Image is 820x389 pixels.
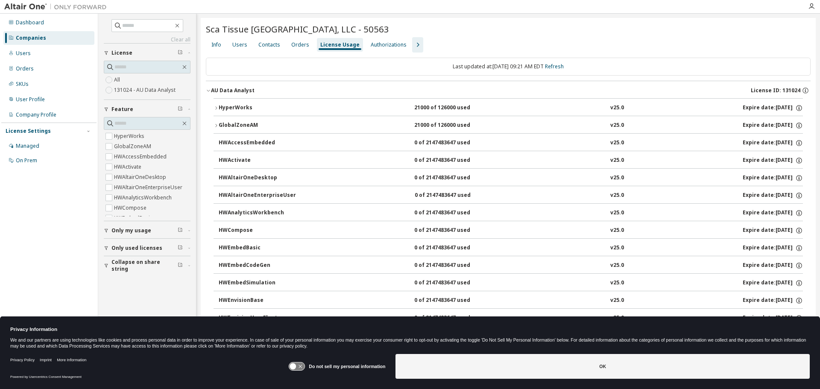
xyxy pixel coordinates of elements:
[104,221,190,240] button: Only my usage
[219,134,803,152] button: HWAccessEmbedded0 of 2147483647 usedv25.0Expire date:[DATE]
[206,23,389,35] span: Sca Tissue [GEOGRAPHIC_DATA], LLC - 50563
[114,85,177,95] label: 131024 - AU Data Analyst
[219,192,296,199] div: HWAltairOneEnterpriseUser
[610,104,624,112] div: v25.0
[219,209,296,217] div: HWAnalyticsWorkbench
[114,162,143,172] label: HWActivate
[104,36,190,43] a: Clear all
[219,174,296,182] div: HWAltairOneDesktop
[610,157,624,164] div: v25.0
[414,297,491,304] div: 0 of 2147483647 used
[214,99,803,117] button: HyperWorks21000 of 126000 usedv25.0Expire date:[DATE]
[219,104,296,112] div: HyperWorks
[219,262,296,269] div: HWEmbedCodeGen
[610,192,624,199] div: v25.0
[114,131,146,141] label: HyperWorks
[104,44,190,62] button: License
[206,81,811,100] button: AU Data AnalystLicense ID: 131024
[16,65,34,72] div: Orders
[219,279,296,287] div: HWEmbedSimulation
[16,35,46,41] div: Companies
[219,256,803,275] button: HWEmbedCodeGen0 of 2147483647 usedv25.0Expire date:[DATE]
[16,50,31,57] div: Users
[104,256,190,275] button: Collapse on share string
[258,41,280,48] div: Contacts
[743,104,803,112] div: Expire date: [DATE]
[414,279,491,287] div: 0 of 2147483647 used
[206,58,811,76] div: Last updated at: [DATE] 09:21 AM EDT
[414,139,491,147] div: 0 of 2147483647 used
[415,192,492,199] div: 0 of 2147483647 used
[610,244,624,252] div: v25.0
[414,174,491,182] div: 0 of 2147483647 used
[219,169,803,187] button: HWAltairOneDesktop0 of 2147483647 usedv25.0Expire date:[DATE]
[291,41,309,48] div: Orders
[111,245,162,252] span: Only used licenses
[111,227,151,234] span: Only my usage
[219,239,803,257] button: HWEmbedBasic0 of 2147483647 usedv25.0Expire date:[DATE]
[16,157,37,164] div: On Prem
[743,122,803,129] div: Expire date: [DATE]
[114,152,168,162] label: HWAccessEmbedded
[104,100,190,119] button: Feature
[114,75,122,85] label: All
[219,186,803,205] button: HWAltairOneEnterpriseUser0 of 2147483647 usedv25.0Expire date:[DATE]
[610,122,624,129] div: v25.0
[178,245,183,252] span: Clear filter
[414,104,491,112] div: 21000 of 126000 used
[743,192,803,199] div: Expire date: [DATE]
[114,203,148,213] label: HWCompose
[16,96,45,103] div: User Profile
[610,279,624,287] div: v25.0
[114,141,153,152] label: GlobalZoneAM
[16,143,39,149] div: Managed
[219,151,803,170] button: HWActivate0 of 2147483647 usedv25.0Expire date:[DATE]
[219,122,296,129] div: GlobalZoneAM
[111,50,132,56] span: License
[743,297,803,304] div: Expire date: [DATE]
[743,157,803,164] div: Expire date: [DATE]
[743,244,803,252] div: Expire date: [DATE]
[219,291,803,310] button: HWEnvisionBase0 of 2147483647 usedv25.0Expire date:[DATE]
[743,139,803,147] div: Expire date: [DATE]
[414,244,491,252] div: 0 of 2147483647 used
[219,204,803,222] button: HWAnalyticsWorkbench0 of 2147483647 usedv25.0Expire date:[DATE]
[545,63,564,70] a: Refresh
[214,116,803,135] button: GlobalZoneAM21000 of 126000 usedv25.0Expire date:[DATE]
[219,244,296,252] div: HWEmbedBasic
[414,209,491,217] div: 0 of 2147483647 used
[610,314,624,322] div: v25.0
[751,87,800,94] span: License ID: 131024
[219,157,296,164] div: HWActivate
[610,227,624,234] div: v25.0
[219,297,296,304] div: HWEnvisionBase
[414,314,491,322] div: 0 of 2147483647 used
[178,106,183,113] span: Clear filter
[178,227,183,234] span: Clear filter
[219,314,296,322] div: HWEnvisionUserFloat
[219,227,296,234] div: HWCompose
[610,139,624,147] div: v25.0
[232,41,247,48] div: Users
[219,309,803,328] button: HWEnvisionUserFloat0 of 2147483647 usedv25.0Expire date:[DATE]
[104,239,190,257] button: Only used licenses
[111,259,178,272] span: Collapse on share string
[178,50,183,56] span: Clear filter
[219,274,803,292] button: HWEmbedSimulation0 of 2147483647 usedv25.0Expire date:[DATE]
[16,19,44,26] div: Dashboard
[743,314,803,322] div: Expire date: [DATE]
[4,3,111,11] img: Altair One
[371,41,407,48] div: Authorizations
[211,41,221,48] div: Info
[219,139,296,147] div: HWAccessEmbedded
[114,213,154,223] label: HWEmbedBasic
[6,128,51,135] div: License Settings
[610,209,624,217] div: v25.0
[743,209,803,217] div: Expire date: [DATE]
[743,174,803,182] div: Expire date: [DATE]
[743,279,803,287] div: Expire date: [DATE]
[414,227,491,234] div: 0 of 2147483647 used
[320,41,360,48] div: License Usage
[178,262,183,269] span: Clear filter
[16,81,29,88] div: SKUs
